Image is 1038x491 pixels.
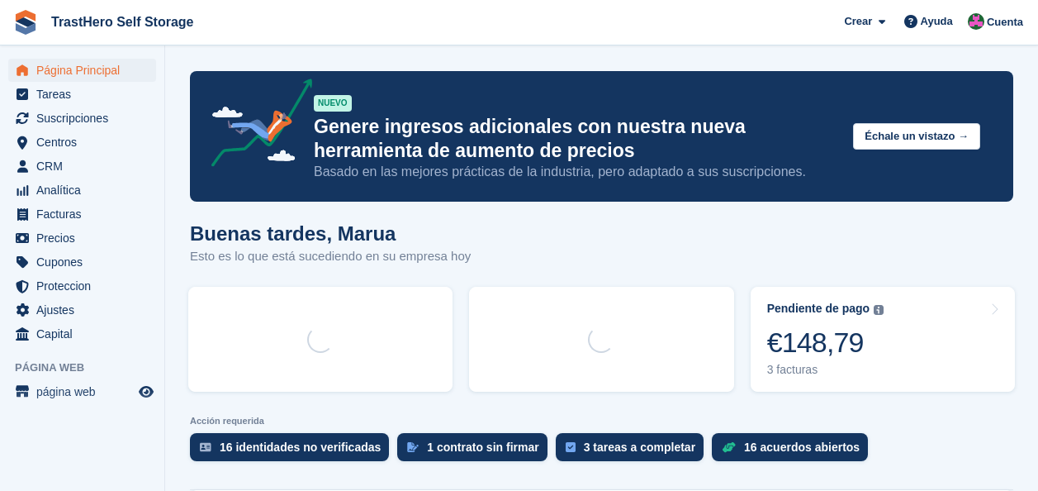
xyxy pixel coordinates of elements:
[190,416,1013,427] p: Acción requerida
[8,179,156,202] a: menu
[314,163,840,181] p: Basado en las mejores prácticas de la industria, pero adaptado a sus suscripciones.
[36,179,135,202] span: Analítica
[751,287,1015,392] a: Pendiente de pago €148,79 3 facturas
[8,59,156,82] a: menu
[556,433,712,470] a: 3 tareas a completar
[36,274,135,298] span: Proteccion
[874,305,884,315] img: icon-info-grey-7440780725fd019a000dd9b08b2336e03edf1995a4989e88bcd33f0948082b44.svg
[427,441,538,454] div: 1 contrato sin firmar
[13,10,38,35] img: stora-icon-8386f47178a22dfd0bd8f6a31ec36ba5ce8667c1dd55bd0f319d3a0aa187defe.svg
[314,115,840,163] p: Genere ingresos adicionales con nuestra nueva herramienta de aumento de precios
[853,123,980,150] button: Échale un vistazo →
[8,107,156,130] a: menu
[36,155,135,178] span: CRM
[8,274,156,298] a: menu
[8,131,156,154] a: menu
[584,441,695,454] div: 3 tareas a completar
[200,442,211,452] img: verify_identity-adf6edd0f0f0b5bbfe63781bf79b02c33cf7c696d77639b501bdc392416b5a36.svg
[744,441,860,454] div: 16 acuerdos abiertos
[968,13,984,30] img: Marua Grioui
[36,322,135,346] span: Capital
[921,13,953,30] span: Ayuda
[314,95,352,112] div: NUEVO
[45,8,201,36] a: TrastHero Self Storage
[36,226,135,250] span: Precios
[8,226,156,250] a: menu
[8,380,156,403] a: menú
[767,326,884,360] div: €148,79
[190,247,471,266] p: Esto es lo que está sucediendo en su empresa hoy
[36,59,135,82] span: Página Principal
[36,250,135,274] span: Cupones
[767,363,884,377] div: 3 facturas
[8,83,156,106] a: menu
[15,360,164,376] span: Página web
[397,433,555,470] a: 1 contrato sin firmar
[190,433,397,470] a: 16 identidades no verificadas
[136,382,156,402] a: Vista previa de la tienda
[220,441,381,454] div: 16 identidades no verificadas
[844,13,872,30] span: Crear
[407,442,419,452] img: contract_signature_icon-13c848040528278c33f63329250d36e43548de30e8caae1d1a13099fd9432cc5.svg
[8,155,156,178] a: menu
[190,222,471,245] h1: Buenas tardes, Marua
[8,298,156,322] a: menu
[8,322,156,346] a: menu
[36,203,135,226] span: Facturas
[36,380,135,403] span: página web
[8,203,156,226] a: menu
[722,441,736,453] img: deal-1b604bf984904fb50ccaf53a9ad4b4a5d6e5aea283cecdc64d6e3604feb123c2.svg
[566,442,576,452] img: task-75834270c22a3079a89374b754ae025e5fb1db73e45f91037f5363f120a921f8.svg
[987,14,1023,31] span: Cuenta
[767,302,870,316] div: Pendiente de pago
[36,131,135,154] span: Centros
[197,79,313,173] img: price-adjustments-announcement-icon-8257ccfd72463d97f412b2fc003d46551f7dbcb40ab6d574587a9cd5c0d94...
[712,433,876,470] a: 16 acuerdos abiertos
[36,298,135,322] span: Ajustes
[8,250,156,274] a: menu
[36,83,135,106] span: Tareas
[36,107,135,130] span: Suscripciones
